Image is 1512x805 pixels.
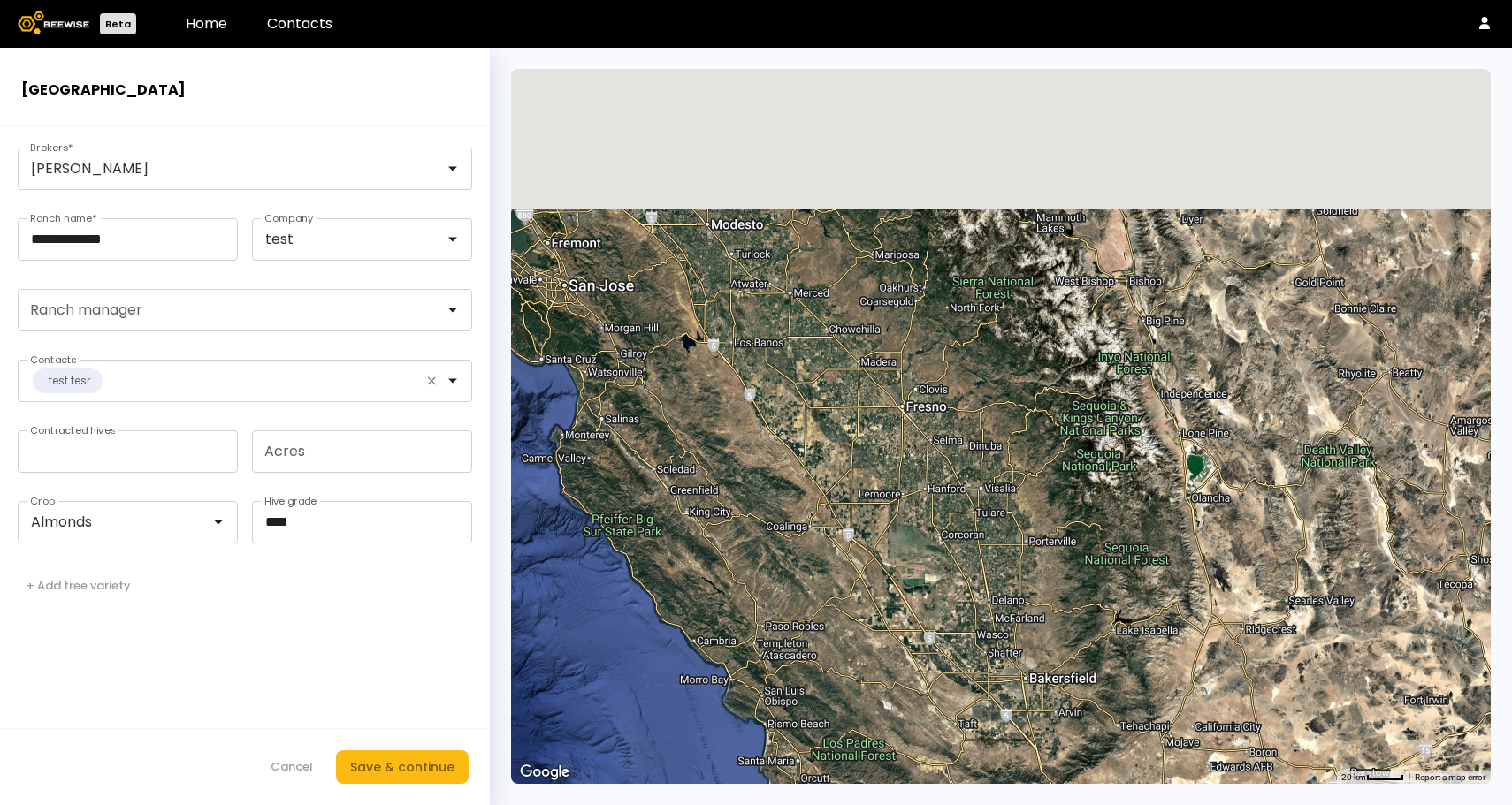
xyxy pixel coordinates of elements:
img: Beewise logo [18,11,89,34]
img: Google [515,761,574,784]
a: Home [186,13,227,34]
button: Save & continue [336,750,469,784]
div: Cancel [271,758,313,776]
button: + Add tree variety [18,572,140,600]
button: Map Scale: 20 km per 39 pixels [1336,771,1409,784]
a: Report a map error [1415,772,1485,782]
div: Save & continue [350,757,454,777]
button: Cancel [262,753,322,781]
div: Beta [100,13,136,34]
h2: [GEOGRAPHIC_DATA] [21,80,469,101]
span: 20 km [1341,772,1366,782]
a: Open this area in Google Maps (opens a new window) [515,761,574,784]
a: Contacts [267,13,332,34]
div: test tesr [43,372,92,390]
div: + Add tree variety [27,577,131,595]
